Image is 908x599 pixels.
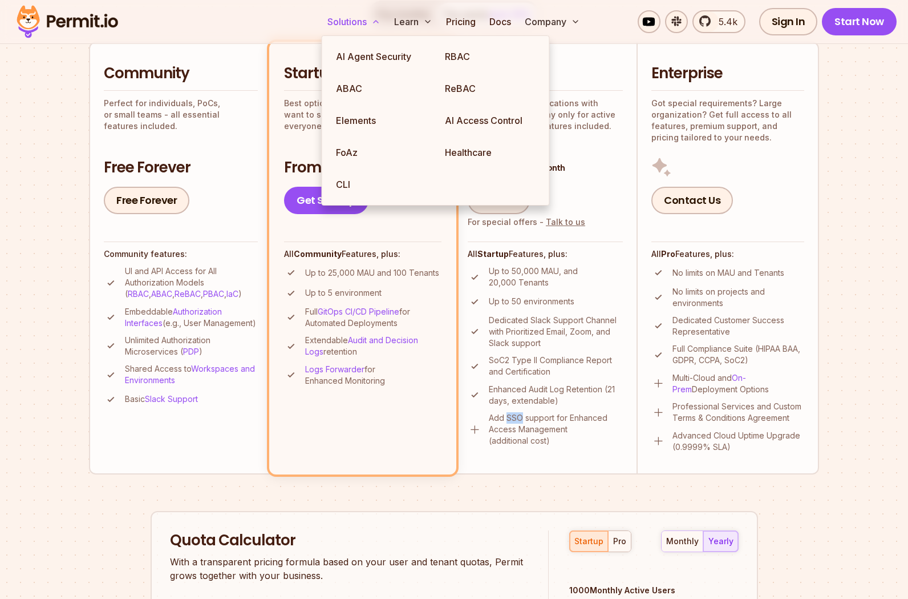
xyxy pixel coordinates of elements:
a: Talk to us [546,217,585,227]
a: AI Access Control [436,104,545,136]
a: RBAC [436,41,545,73]
h2: Quota Calculator [170,530,528,551]
h4: All Features, plus: [284,248,441,260]
a: Docs [485,10,516,33]
button: Company [520,10,585,33]
div: pro [613,536,626,547]
h2: Startup [284,63,441,84]
a: FoAz [327,136,436,168]
p: Add SSO support for Enhanced Access Management (additional cost) [489,412,623,447]
a: Audit and Decision Logs [305,335,418,356]
a: Start Now [822,8,897,35]
p: Embeddable (e.g., User Management) [125,306,258,329]
p: With a transparent pricing formula based on your user and tenant quotas, Permit grows together wi... [170,555,528,582]
a: ReBAC [175,289,201,299]
h4: All Features, plus: [468,248,623,260]
span: 5.4k [712,15,737,29]
a: Get Startup [284,187,368,214]
p: Enhanced Audit Log Retention (21 days, extendable) [489,384,623,407]
h3: Free Forever [104,158,258,178]
a: Elements [327,104,436,136]
p: Dedicated Slack Support Channel with Prioritized Email, Zoom, and Slack support [489,315,623,349]
div: For special offers - [468,216,585,228]
p: Dedicated Customer Success Representative [672,315,804,337]
a: PDP [183,347,199,356]
button: Solutions [323,10,385,33]
p: Full for Automated Deployments [305,306,441,329]
a: Pricing [441,10,480,33]
div: 1000 Monthly Active Users [569,585,738,596]
p: Up to 25,000 MAU and 100 Tenants [305,267,439,279]
button: Learn [390,10,437,33]
p: for Enhanced Monitoring [305,364,441,387]
a: 5.4k [692,10,745,33]
a: Contact Us [651,187,733,214]
p: Unlimited Authorization Microservices ( ) [125,335,258,357]
span: / month [535,162,565,174]
p: Multi-Cloud and Deployment Options [672,372,804,395]
a: Sign In [759,8,818,35]
p: No limits on MAU and Tenants [672,267,784,279]
p: Shared Access to [125,363,258,386]
a: RBAC [128,289,149,299]
h2: Community [104,63,258,84]
p: Full Compliance Suite (HIPAA BAA, GDPR, CCPA, SoC2) [672,343,804,366]
a: AI Agent Security [327,41,436,73]
strong: Pro [661,249,675,259]
p: Advanced Cloud Uptime Upgrade (0.9999% SLA) [672,430,804,453]
a: Slack Support [145,394,198,404]
p: Up to 5 environment [305,287,382,299]
p: Best option for growing products that want to scale fast. Affordable for everyone. Also great for... [284,98,441,132]
p: Up to 50 environments [489,296,574,307]
strong: Startup [477,249,509,259]
a: Authorization Interfaces [125,307,222,328]
p: Professional Services and Custom Terms & Conditions Agreement [672,401,804,424]
img: Permit logo [11,2,123,41]
a: Free Forever [104,187,189,214]
a: GitOps CI/CD Pipeline [318,307,399,316]
h4: All Features, plus: [651,248,804,260]
p: Basic [125,393,198,405]
p: Up to 50,000 MAU, and 20,000 Tenants [489,266,623,288]
a: ABAC [151,289,172,299]
a: IaC [226,289,238,299]
p: SoC2 Type II Compliance Report and Certification [489,355,623,377]
p: Got special requirements? Large organization? Get full access to all features, premium support, a... [651,98,804,143]
strong: Community [294,249,342,259]
a: CLI [327,168,436,200]
p: Perfect for individuals, PoCs, or small teams - all essential features included. [104,98,258,132]
div: monthly [666,536,699,547]
a: PBAC [203,289,224,299]
a: Healthcare [436,136,545,168]
h3: From $5 [284,158,441,178]
a: Logs Forwarder [305,364,364,374]
a: ReBAC [436,73,545,104]
p: Extendable retention [305,335,441,357]
a: ABAC [327,73,436,104]
p: UI and API Access for All Authorization Models ( , , , , ) [125,266,258,300]
a: On-Prem [672,373,746,394]
h2: Enterprise [651,63,804,84]
p: No limits on projects and environments [672,286,804,309]
h4: Community features: [104,248,258,260]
